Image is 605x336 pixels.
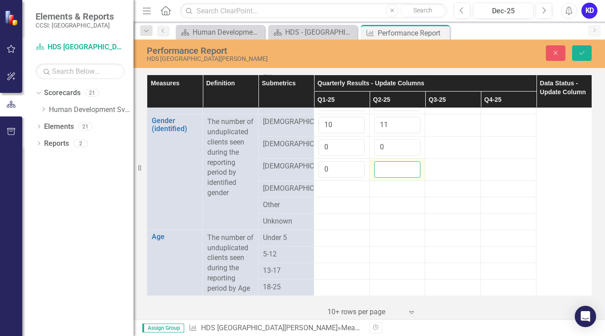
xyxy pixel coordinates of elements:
[341,324,372,332] a: Measures
[36,22,114,29] small: CCSI: [GEOGRAPHIC_DATA]
[263,117,309,127] span: [DEMOGRAPHIC_DATA]
[44,139,69,149] a: Reports
[73,140,88,147] div: 2
[36,11,114,22] span: Elements & Reports
[263,216,309,227] span: Unknown
[207,233,254,294] p: The number of unduplicated clients seen during the reporting period by Age
[36,42,125,52] a: HDS [GEOGRAPHIC_DATA][PERSON_NAME]
[44,88,81,98] a: Scorecards
[152,233,198,241] a: Age
[263,233,309,243] span: Under 5
[178,27,262,38] a: Human Development Svcs of [GEOGRAPHIC_DATA] Page
[147,56,391,62] div: HDS [GEOGRAPHIC_DATA][PERSON_NAME]
[78,123,93,130] div: 21
[4,10,20,25] img: ClearPoint Strategy
[270,27,355,38] a: HDS - [GEOGRAPHIC_DATA][PERSON_NAME] Landing Page
[263,184,309,194] span: [DEMOGRAPHIC_DATA]
[581,3,597,19] button: KD
[413,7,432,14] span: Search
[263,282,309,292] span: 18-25
[285,27,355,38] div: HDS - [GEOGRAPHIC_DATA][PERSON_NAME] Landing Page
[476,6,530,16] div: Dec-25
[85,89,99,97] div: 21
[193,27,262,38] div: Human Development Svcs of [GEOGRAPHIC_DATA] Page
[180,3,447,19] input: Search ClearPoint...
[473,3,533,19] button: Dec-25
[152,117,198,132] a: Gender (identified)
[44,122,74,132] a: Elements
[378,28,448,39] div: Performance Report
[263,266,309,276] span: 13-17
[263,200,309,210] span: Other
[49,105,133,115] a: Human Development Svcs of West
[263,161,309,172] span: [DEMOGRAPHIC_DATA]
[207,117,254,198] p: The number of unduplicated clients seen during the reporting period by identified gender
[263,139,309,149] span: [DEMOGRAPHIC_DATA]
[263,249,309,260] span: 5-12
[575,306,596,327] div: Open Intercom Messenger
[142,324,184,332] span: Assign Group
[36,64,125,79] input: Search Below...
[147,46,391,56] div: Performance Report
[189,323,363,333] div: » »
[201,324,338,332] a: HDS [GEOGRAPHIC_DATA][PERSON_NAME]
[400,4,445,17] button: Search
